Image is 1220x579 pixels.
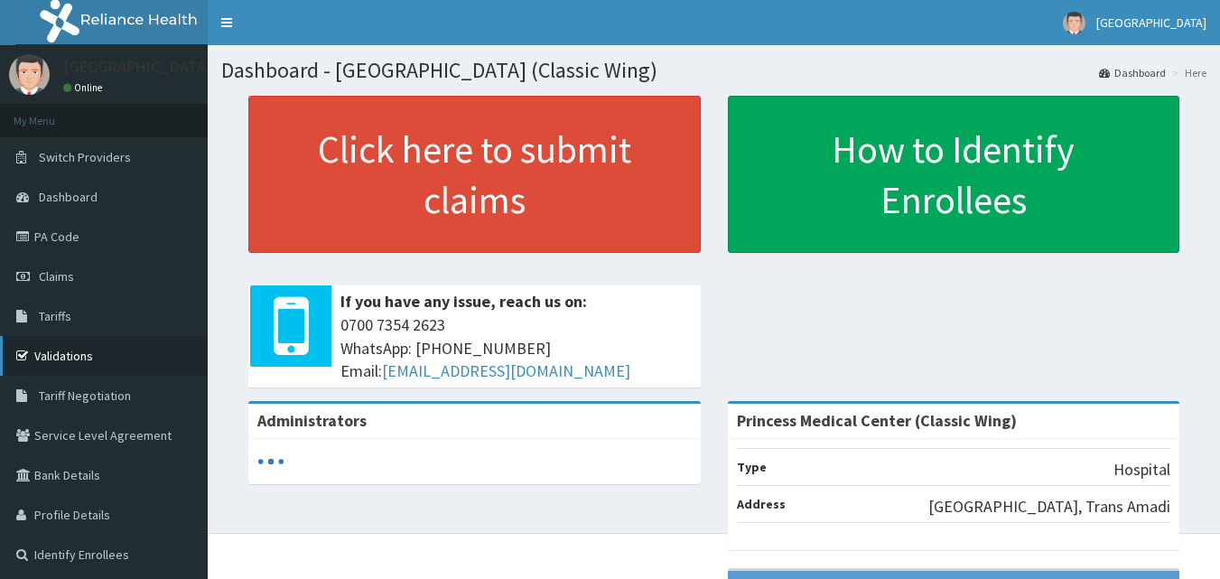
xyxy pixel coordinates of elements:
li: Here [1168,65,1206,80]
svg: audio-loading [257,448,284,475]
p: [GEOGRAPHIC_DATA], Trans Amadi [928,495,1170,518]
b: If you have any issue, reach us on: [340,291,587,312]
a: Online [63,81,107,94]
span: 0700 7354 2623 WhatsApp: [PHONE_NUMBER] Email: [340,313,692,383]
span: Tariffs [39,308,71,324]
b: Type [737,459,767,475]
img: User Image [1063,12,1085,34]
a: [EMAIL_ADDRESS][DOMAIN_NAME] [382,360,630,381]
span: Dashboard [39,189,98,205]
span: [GEOGRAPHIC_DATA] [1096,14,1206,31]
a: How to Identify Enrollees [728,96,1180,253]
span: Tariff Negotiation [39,388,131,404]
p: Hospital [1113,458,1170,481]
a: Dashboard [1099,65,1166,80]
b: Address [737,496,786,512]
b: Administrators [257,410,367,431]
a: Click here to submit claims [248,96,701,253]
img: User Image [9,54,50,95]
h1: Dashboard - [GEOGRAPHIC_DATA] (Classic Wing) [221,59,1206,82]
p: [GEOGRAPHIC_DATA] [63,59,212,75]
span: Claims [39,268,74,285]
strong: Princess Medical Center (Classic Wing) [737,410,1017,431]
span: Switch Providers [39,149,131,165]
